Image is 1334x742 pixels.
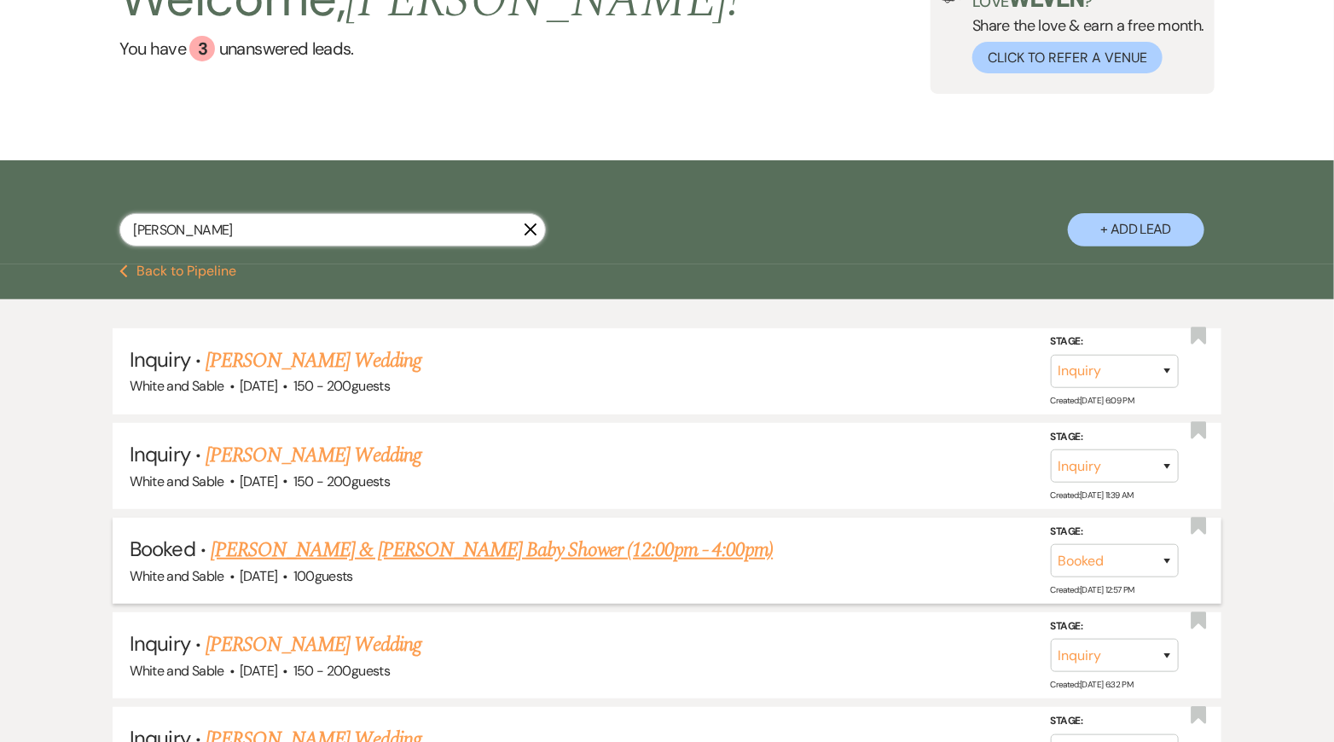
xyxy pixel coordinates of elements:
[1051,427,1179,446] label: Stage:
[1051,712,1179,731] label: Stage:
[130,472,223,490] span: White and Sable
[189,36,215,61] div: 3
[293,377,390,395] span: 150 - 200 guests
[130,630,189,657] span: Inquiry
[240,567,277,585] span: [DATE]
[293,472,390,490] span: 150 - 200 guests
[119,264,236,278] button: Back to Pipeline
[1051,679,1134,690] span: Created: [DATE] 6:32 PM
[206,345,421,376] a: [PERSON_NAME] Wedding
[293,567,353,585] span: 100 guests
[1051,333,1179,351] label: Stage:
[1051,584,1134,595] span: Created: [DATE] 12:57 PM
[130,377,223,395] span: White and Sable
[130,536,194,562] span: Booked
[240,472,277,490] span: [DATE]
[206,629,421,660] a: [PERSON_NAME] Wedding
[972,42,1163,73] button: Click to Refer a Venue
[1051,395,1134,406] span: Created: [DATE] 6:09 PM
[240,662,277,680] span: [DATE]
[1051,617,1179,636] label: Stage:
[240,377,277,395] span: [DATE]
[1051,523,1179,542] label: Stage:
[211,535,773,565] a: [PERSON_NAME] & [PERSON_NAME] Baby Shower (12:00pm - 4:00pm)
[119,213,546,246] input: Search by name, event date, email address or phone number
[293,662,390,680] span: 150 - 200 guests
[119,36,739,61] a: You have 3 unanswered leads.
[130,346,189,373] span: Inquiry
[1068,213,1204,246] button: + Add Lead
[130,567,223,585] span: White and Sable
[206,440,421,471] a: [PERSON_NAME] Wedding
[1051,490,1134,501] span: Created: [DATE] 11:39 AM
[130,662,223,680] span: White and Sable
[130,441,189,467] span: Inquiry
